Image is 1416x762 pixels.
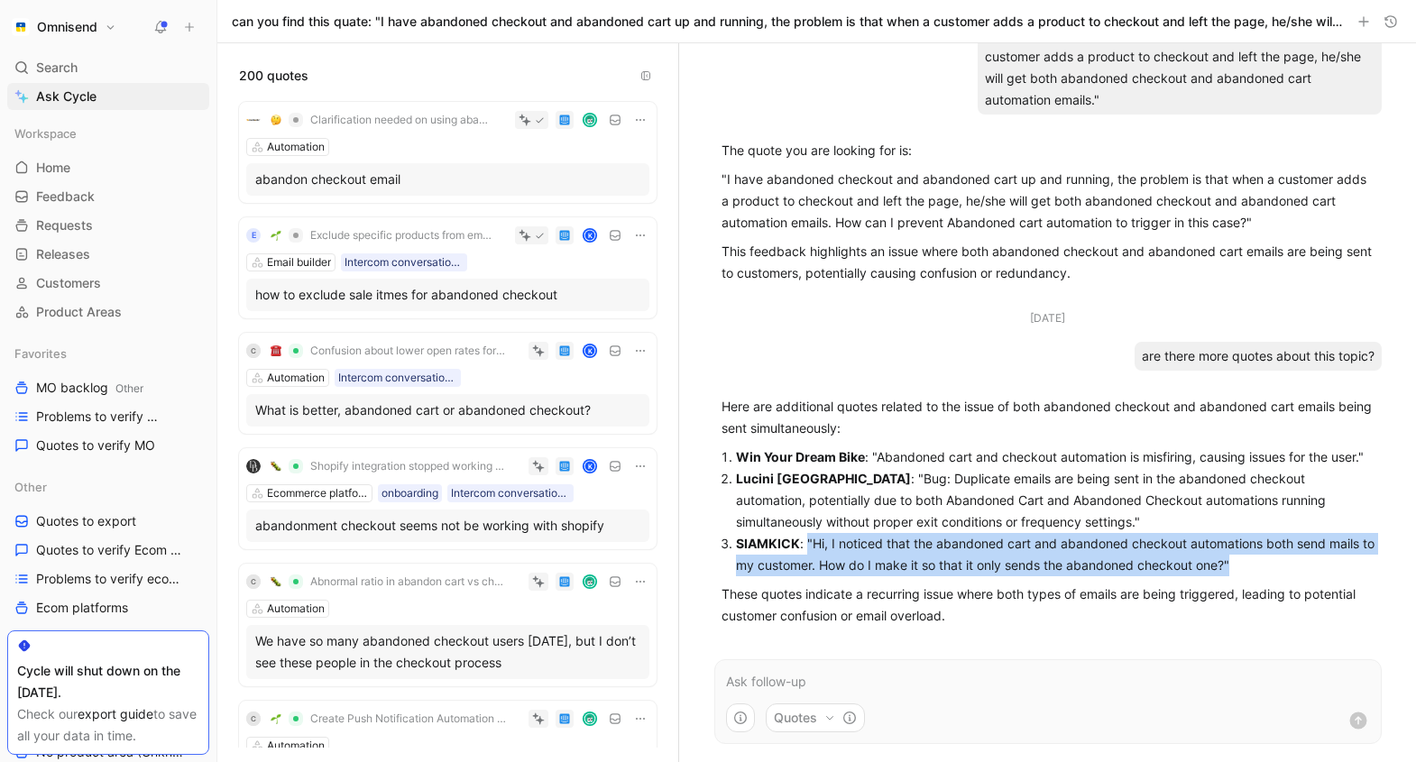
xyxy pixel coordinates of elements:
div: Other [7,473,209,500]
div: E [246,228,261,243]
img: 🐛 [271,461,281,472]
span: Search [36,57,78,78]
span: 200 quotes [239,65,308,87]
span: Shopify integration stopped working unexpectedly [310,459,506,473]
div: C [246,344,261,358]
div: We have so many abandoned checkout users [DATE], but I don’t see these people in the checkout pro... [255,630,640,674]
a: Quotes to verify MO [7,432,209,459]
button: 🐛Abnormal ratio in abandon cart vs checkout [264,571,512,592]
p: The quote you are looking for is: [722,140,1375,161]
img: avatar [584,713,596,725]
a: Quotes to export [7,508,209,535]
div: Intercom conversation list between 25_04_24-04_27 paying brands 250428 - Copy of bquxjob_40c62e7b... [338,369,457,387]
a: MO backlogOther [7,374,209,401]
div: C [246,712,261,726]
span: Quotes to verify Ecom platforms [36,541,188,559]
a: Reforge [7,623,209,650]
strong: SIAMKICK [736,536,800,551]
button: 🐛Shopify integration stopped working unexpectedly [264,455,512,477]
h1: Omnisend [37,19,97,35]
span: Confusion about lower open rates for Checkout Abandon compared to Cart Abandon [310,344,506,358]
p: This feedback highlights an issue where both abandoned checkout and abandoned cart emails are bei... [722,241,1375,284]
img: avatar [584,115,596,126]
div: [DATE] [1030,309,1065,327]
a: Home [7,154,209,181]
span: Ecom platforms [36,599,128,617]
a: Releases [7,241,209,268]
div: Automation [267,369,325,387]
img: ☎️ [271,345,281,356]
div: Search [7,54,209,81]
p: Here are additional quotes related to the issue of both abandoned checkout and abandoned cart ema... [722,396,1375,439]
p: : "Abandoned cart and checkout automation is misfiring, causing issues for the user." [736,446,1375,468]
button: 🌱Exclude specific products from email suggestions [264,225,499,246]
a: Requests [7,212,209,239]
strong: Win Your Dream Bike [736,449,865,464]
span: Other [115,381,143,395]
div: Automation [267,600,325,618]
span: Home [36,159,70,177]
a: Problems to verify ecom platforms [7,565,209,592]
div: Automation [267,138,325,156]
a: Ecom platforms [7,594,209,621]
span: Quotes to export [36,512,136,530]
button: Quotes [766,703,865,732]
span: Releases [36,245,90,263]
div: C [246,574,261,589]
button: 🌱Create Push Notification Automation for Abandoned Carts [264,708,512,730]
span: Reforge [36,628,83,646]
button: ☎️Confusion about lower open rates for Checkout Abandon compared to Cart Abandon [264,340,512,362]
a: Ask Cycle [7,83,209,110]
img: logo [246,459,261,473]
span: Exclude specific products from email suggestions [310,228,492,243]
div: Cycle will shut down on the [DATE]. [17,660,199,703]
div: Favorites [7,340,209,367]
div: are there more quotes about this topic? [1135,342,1382,371]
span: Feedback [36,188,95,206]
span: Requests [36,216,93,234]
img: 🤔 [271,115,281,125]
span: Workspace [14,124,77,142]
div: how to exclude sale itmes for abandoned checkout [255,284,640,306]
div: Automation [267,737,325,755]
img: 🌱 [271,230,281,241]
p: These quotes indicate a recurring issue where both types of emails are being triggered, leading t... [722,583,1375,627]
h1: can you find this quate: "I have abandoned checkout and abandoned cart up and running, the proble... [232,13,1342,31]
div: Intercom conversation list between 25_05_02-05_07 paying brands 250508 - Conversation data [PHONE... [451,484,570,502]
div: What is better, abandoned cart or abandoned checkout? [255,399,640,421]
button: OmnisendOmnisend [7,14,121,40]
a: export guide [78,706,153,721]
span: Abnormal ratio in abandon cart vs checkout [310,574,506,589]
div: abandonment checkout seems not be working with shopify [255,515,640,537]
div: onboarding [382,484,438,502]
div: Workspace [7,120,209,147]
a: Customers [7,270,209,297]
p: : "Hi, I noticed that the abandoned cart and abandoned checkout automations both send mails to my... [736,533,1375,576]
button: 🤔Clarification needed on using abandoned checkout and cart automation features [264,109,499,131]
span: Problems to verify ecom platforms [36,570,188,588]
span: Customers [36,274,101,292]
div: K [584,345,596,357]
div: Intercom conversation list between 25_04_28-05_01 paying brands 250502 - Conversation [DATE] 10:53 [345,253,464,271]
img: avatar [584,576,596,588]
span: Product Areas [36,303,122,321]
span: Problems to verify MO [36,408,163,426]
a: Feedback [7,183,209,210]
div: abandon checkout email [255,169,640,190]
div: K [584,230,596,242]
strong: Lucini [GEOGRAPHIC_DATA] [736,471,911,486]
span: Clarification needed on using abandoned checkout and cart automation features [310,113,492,127]
a: Problems to verify MO [7,403,209,430]
span: Other [14,478,47,496]
span: Favorites [14,344,67,363]
p: : "Bug: Duplicate emails are being sent in the abandoned checkout automation, potentially due to ... [736,468,1375,533]
div: K [584,461,596,473]
div: Email builder [267,253,331,271]
img: 🌱 [271,713,281,724]
span: Quotes to verify MO [36,436,155,454]
div: Check our to save all your data in time. [17,703,199,747]
img: logo [246,113,261,127]
p: "I have abandoned checkout and abandoned cart up and running, the problem is that when a customer... [722,169,1375,234]
span: MO backlog [36,379,143,398]
span: Ask Cycle [36,86,97,107]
